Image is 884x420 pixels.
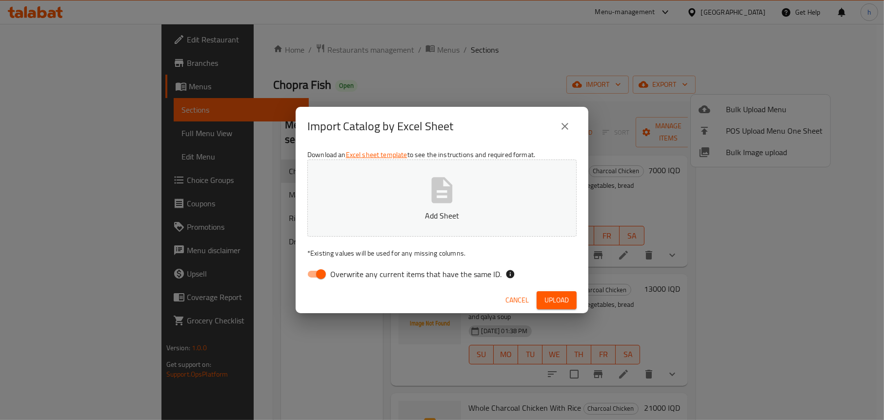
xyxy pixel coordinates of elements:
[322,210,562,221] p: Add Sheet
[505,269,515,279] svg: If the overwrite option isn't selected, then the items that match an existing ID will be ignored ...
[330,268,502,280] span: Overwrite any current items that have the same ID.
[307,119,453,134] h2: Import Catalog by Excel Sheet
[296,146,588,287] div: Download an to see the instructions and required format.
[544,294,569,306] span: Upload
[346,148,407,161] a: Excel sheet template
[307,248,577,258] p: Existing values will be used for any missing columns.
[502,291,533,309] button: Cancel
[553,115,577,138] button: close
[505,294,529,306] span: Cancel
[537,291,577,309] button: Upload
[307,160,577,237] button: Add Sheet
